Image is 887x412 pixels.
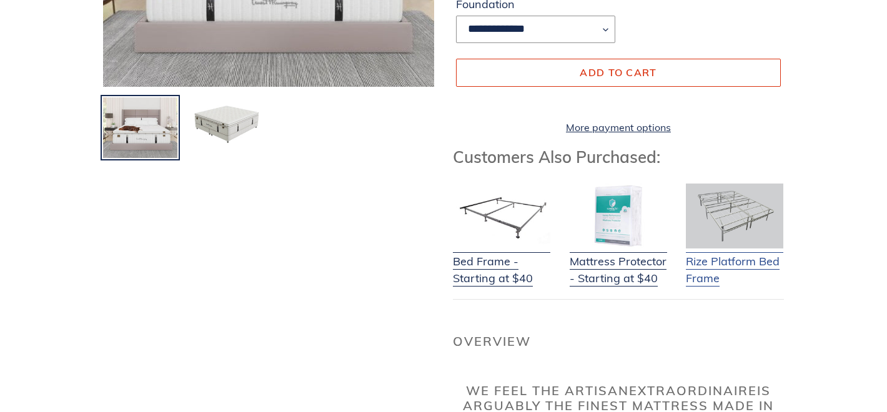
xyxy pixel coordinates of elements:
[453,237,550,287] a: Bed Frame - Starting at $40
[686,237,783,287] a: Rize Platform Bed Frame
[686,184,783,248] img: Adjustable Base
[580,66,657,79] span: Add to cart
[570,237,667,287] a: Mattress Protector - Starting at $40
[453,184,550,248] img: Bed Frame
[102,96,179,159] img: Load image into Gallery viewer, artesian-extraordinaire-mattress
[453,147,784,167] h3: Customers Also Purchased:
[570,184,667,248] img: Mattress Protector
[456,120,781,135] a: More payment options
[187,96,264,149] img: Load image into Gallery viewer, artesian-extraordinaire-mattress
[456,59,781,86] button: Add to cart
[629,383,757,398] span: Extraordinaire
[453,334,784,349] h2: Overview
